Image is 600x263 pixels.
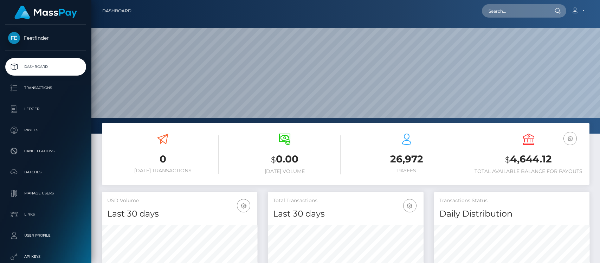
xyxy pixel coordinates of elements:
[8,83,83,93] p: Transactions
[8,125,83,135] p: Payees
[5,227,86,244] a: User Profile
[5,100,86,118] a: Ledger
[273,208,418,220] h4: Last 30 days
[8,62,83,72] p: Dashboard
[273,197,418,204] h5: Total Transactions
[473,152,584,167] h3: 4,644.12
[8,188,83,199] p: Manage Users
[5,206,86,223] a: Links
[5,121,86,139] a: Payees
[5,79,86,97] a: Transactions
[473,168,584,174] h6: Total Available Balance for Payouts
[5,142,86,160] a: Cancellations
[229,168,341,174] h6: [DATE] Volume
[107,208,252,220] h4: Last 30 days
[102,4,131,18] a: Dashboard
[505,155,510,165] small: $
[439,208,584,220] h4: Daily Distribution
[351,152,463,166] h3: 26,972
[8,209,83,220] p: Links
[5,58,86,76] a: Dashboard
[5,35,86,41] span: Feetfinder
[8,251,83,262] p: API Keys
[351,168,463,174] h6: Payees
[8,104,83,114] p: Ledger
[439,197,584,204] h5: Transactions Status
[14,6,77,19] img: MassPay Logo
[107,152,219,166] h3: 0
[8,146,83,156] p: Cancellations
[107,168,219,174] h6: [DATE] Transactions
[8,32,20,44] img: Feetfinder
[271,155,276,165] small: $
[107,197,252,204] h5: USD Volume
[5,185,86,202] a: Manage Users
[229,152,341,167] h3: 0.00
[482,4,548,18] input: Search...
[8,230,83,241] p: User Profile
[8,167,83,178] p: Batches
[5,163,86,181] a: Batches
